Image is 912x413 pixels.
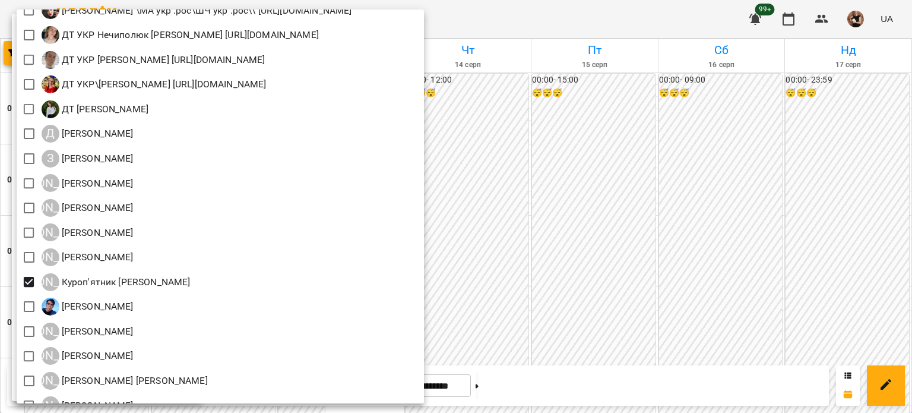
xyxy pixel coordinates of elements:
img: Д [42,100,59,118]
div: Курбанова Софія [42,248,134,266]
p: [PERSON_NAME] [59,176,134,191]
a: З [PERSON_NAME] [42,150,134,168]
p: [PERSON_NAME] [PERSON_NAME] [59,374,208,388]
div: [PERSON_NAME] [42,372,59,390]
div: Ліпатьєва Ольга [42,372,208,390]
div: Литвин Галина [42,323,134,341]
div: [PERSON_NAME] [42,323,59,341]
p: [PERSON_NAME] [59,226,134,240]
div: З [42,150,59,168]
a: Д ДТ УКР [PERSON_NAME] [URL][DOMAIN_NAME] [42,51,265,69]
p: ДТ УКР [PERSON_NAME] [URL][DOMAIN_NAME] [59,53,265,67]
img: Г [42,1,59,19]
div: [PERSON_NAME] [42,199,59,217]
p: [PERSON_NAME] [59,299,134,314]
a: Д ДТ УКР Нечиполюк [PERSON_NAME] [URL][DOMAIN_NAME] [42,26,319,44]
img: Д [42,51,59,69]
p: [PERSON_NAME] [59,349,134,363]
div: ДТ УКР Колоша Катерина https://us06web.zoom.us/j/84976667317 [42,51,265,69]
div: [PERSON_NAME] [42,347,59,365]
a: [PERSON_NAME] [PERSON_NAME] [PERSON_NAME] [42,372,208,390]
a: [PERSON_NAME] Куроп'ятник [PERSON_NAME] [42,273,191,291]
a: [PERSON_NAME] [PERSON_NAME] [42,174,134,192]
p: [PERSON_NAME] [59,127,134,141]
p: [PERSON_NAME] [59,201,134,215]
a: Д ДТ УКР\[PERSON_NAME] [URL][DOMAIN_NAME] [42,75,267,93]
p: Куроп'ятник [PERSON_NAME] [59,275,191,289]
p: ДТ УКР\[PERSON_NAME] [URL][DOMAIN_NAME] [59,77,267,92]
div: ДТ УКР Нечиполюк Мирослава https://us06web.zoom.us/j/87978670003 [42,26,319,44]
div: Костишак Ілона [42,223,134,241]
img: Л [42,298,59,316]
img: Д [42,75,59,93]
div: ДТ Чавага Вікторія [42,100,149,118]
p: ДТ [PERSON_NAME] [59,102,149,116]
div: Кожевнікова Наталія [42,174,134,192]
a: Л [PERSON_NAME] [42,298,134,316]
a: [PERSON_NAME] [PERSON_NAME] [42,199,134,217]
div: Луньова Ганна [42,347,134,365]
p: [PERSON_NAME] [59,399,134,413]
a: Д [PERSON_NAME] [42,125,134,143]
p: [PERSON_NAME] [59,250,134,264]
a: Д ДТ [PERSON_NAME] [42,100,149,118]
a: Г [PERSON_NAME] \МА укр .рос\ШЧ укр .рос\\ [URL][DOMAIN_NAME] [42,1,352,19]
p: [PERSON_NAME] \МА укр .рос\ШЧ укр .рос\\ [URL][DOMAIN_NAME] [59,4,352,18]
p: [PERSON_NAME] [59,152,134,166]
a: [PERSON_NAME] [PERSON_NAME] [42,223,134,241]
div: [PERSON_NAME] [42,174,59,192]
div: Гусак Олена Армаїсівна \МА укр .рос\ШЧ укр .рос\\ https://us06web.zoom.us/j/83079612343 [42,1,352,19]
div: Д [42,125,59,143]
a: [PERSON_NAME] [PERSON_NAME] [42,347,134,365]
div: Зверєва Анастасія [42,150,134,168]
div: [PERSON_NAME] [42,248,59,266]
div: Кордон Олена [42,199,134,217]
div: Легоша Олексій [42,298,134,316]
div: [PERSON_NAME] [42,273,59,291]
div: Куроп'ятник Ольга [42,273,191,291]
div: [PERSON_NAME] [42,223,59,241]
a: [PERSON_NAME] [PERSON_NAME] [42,323,134,341]
a: [PERSON_NAME] [PERSON_NAME] [42,248,134,266]
p: [PERSON_NAME] [59,324,134,339]
p: ДТ УКР Нечиполюк [PERSON_NAME] [URL][DOMAIN_NAME] [59,28,319,42]
img: Д [42,26,59,44]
